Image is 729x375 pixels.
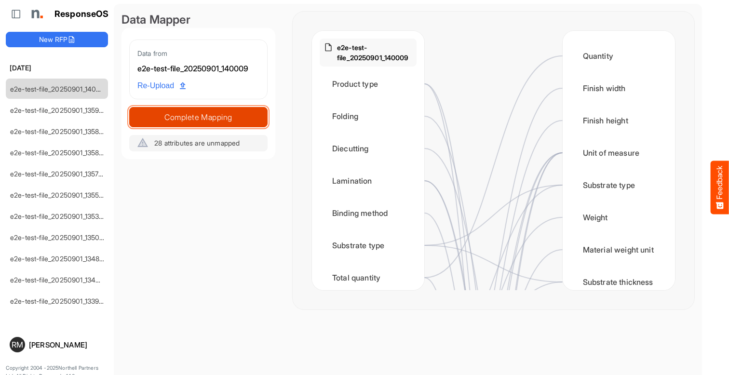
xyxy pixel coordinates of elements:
[10,148,107,157] a: e2e-test-file_20250901_135827
[129,107,268,127] button: Complete Mapping
[12,341,23,348] span: RM
[29,341,104,348] div: [PERSON_NAME]
[10,276,108,284] a: e2e-test-file_20250901_134038
[570,138,667,168] div: Unit of measure
[10,170,107,178] a: e2e-test-file_20250901_135720
[10,127,107,135] a: e2e-test-file_20250901_135859
[130,110,267,124] span: Complete Mapping
[10,233,108,241] a: e2e-test-file_20250901_135040
[320,263,417,293] div: Total quantity
[320,69,417,99] div: Product type
[337,42,413,63] p: e2e-test-file_20250901_140009
[711,161,729,214] button: Feedback
[137,48,259,59] div: Data from
[10,85,109,93] a: e2e-test-file_20250901_140009
[54,9,109,19] h1: ResponseOS
[320,198,417,228] div: Binding method
[137,80,186,92] span: Re-Upload
[570,41,667,71] div: Quantity
[570,106,667,135] div: Finish height
[137,63,259,75] div: e2e-test-file_20250901_140009
[10,106,107,114] a: e2e-test-file_20250901_135935
[570,235,667,265] div: Material weight unit
[10,212,108,220] a: e2e-test-file_20250901_135300
[134,77,189,95] a: Re-Upload
[6,63,108,73] h6: [DATE]
[10,254,106,263] a: e2e-test-file_20250901_134816
[570,170,667,200] div: Substrate type
[570,267,667,297] div: Substrate thickness
[6,32,108,47] button: New RFP
[320,166,417,196] div: Lamination
[570,73,667,103] div: Finish width
[154,139,240,147] span: 28 attributes are unmapped
[320,134,417,163] div: Diecutting
[27,4,46,24] img: Northell
[320,101,417,131] div: Folding
[10,297,107,305] a: e2e-test-file_20250901_133907
[121,12,275,28] div: Data Mapper
[10,191,108,199] a: e2e-test-file_20250901_135509
[320,230,417,260] div: Substrate type
[570,202,667,232] div: Weight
